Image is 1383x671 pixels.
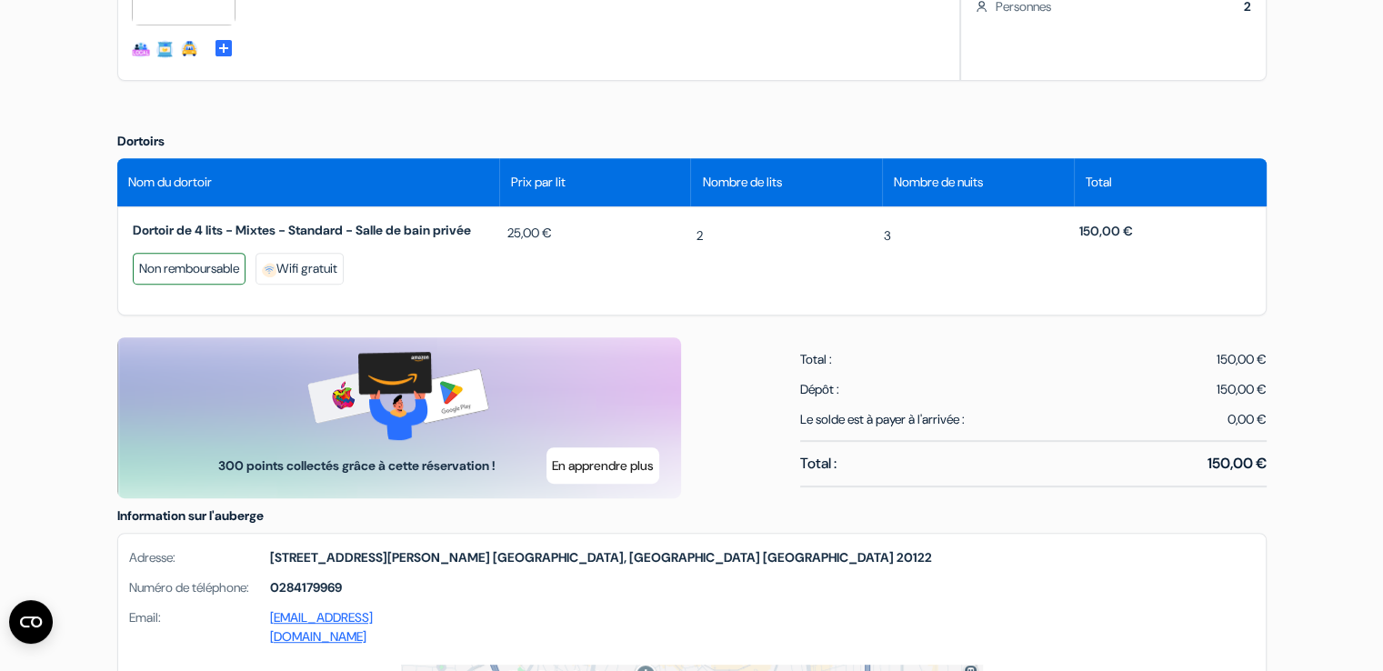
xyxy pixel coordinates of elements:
[1086,173,1112,192] span: Total
[256,253,344,285] div: Wifi gratuit
[270,549,490,566] span: [STREET_ADDRESS][PERSON_NAME]
[262,263,276,277] img: freeWifi.svg
[800,350,832,369] span: Total :
[800,453,837,475] span: Total :
[117,133,165,149] span: Dortoirs
[9,600,53,644] button: Ouvrir le widget CMP
[133,253,246,285] div: Non remboursable
[129,548,270,567] span: Adresse:
[702,173,781,192] span: Nombre de lits
[507,224,552,243] span: 25,00 €
[894,173,983,192] span: Nombre de nuits
[133,222,501,238] span: Dortoir de 4 lits - Mixtes - Standard - Salle de bain privée
[696,226,702,245] span: 2
[1208,453,1267,475] span: 150,00 €
[270,578,342,597] strong: 0284179969
[546,447,659,484] button: En apprendre plus
[129,608,270,646] span: Email:
[884,226,891,245] span: 3
[213,36,235,55] a: add_box
[213,37,235,55] span: add_box
[763,549,894,566] span: [GEOGRAPHIC_DATA]
[1228,410,1267,429] span: 0,00 €
[511,173,566,192] span: Prix par lit
[307,352,490,440] img: gift-card-banner.png
[129,578,270,597] span: Numéro de téléphone:
[493,549,760,566] span: [GEOGRAPHIC_DATA], [GEOGRAPHIC_DATA]
[1217,350,1267,369] span: 150,00 €
[117,507,264,524] span: Information sur l'auberge
[800,410,965,429] span: Le solde est à payer à l'arrivée :
[800,380,839,399] span: Dépôt :
[1079,223,1133,239] span: 150,00 €
[270,609,373,645] a: [EMAIL_ADDRESS][DOMAIN_NAME]
[216,456,497,476] span: 300 points collectés grâce à cette réservation !
[1217,380,1267,399] div: 150,00 €
[128,173,212,192] span: Nom du dortoir
[897,549,932,566] span: 20122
